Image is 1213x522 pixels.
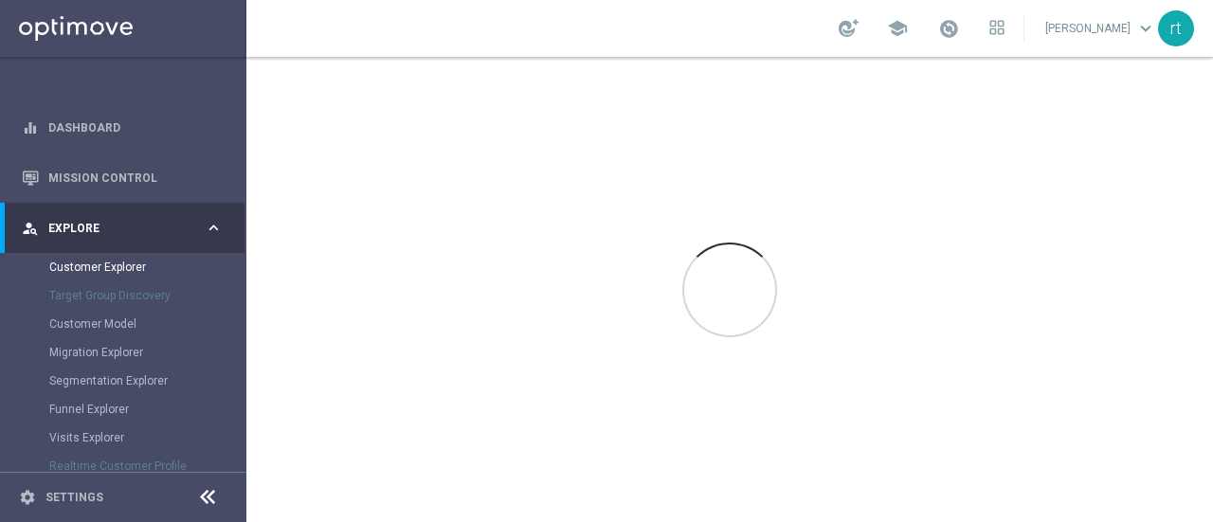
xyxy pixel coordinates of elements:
[49,373,197,388] a: Segmentation Explorer
[205,219,223,237] i: keyboard_arrow_right
[21,171,224,186] button: Mission Control
[49,260,197,275] a: Customer Explorer
[22,220,205,237] div: Explore
[48,223,205,234] span: Explore
[22,102,223,153] div: Dashboard
[22,220,39,237] i: person_search
[49,395,244,423] div: Funnel Explorer
[21,221,224,236] button: person_search Explore keyboard_arrow_right
[19,489,36,506] i: settings
[49,367,244,395] div: Segmentation Explorer
[49,316,197,332] a: Customer Model
[22,153,223,203] div: Mission Control
[21,120,224,135] button: equalizer Dashboard
[1158,10,1194,46] div: rt
[49,402,197,417] a: Funnel Explorer
[49,423,244,452] div: Visits Explorer
[22,119,39,136] i: equalizer
[49,452,244,480] div: Realtime Customer Profile
[49,345,197,360] a: Migration Explorer
[48,102,223,153] a: Dashboard
[49,253,244,281] div: Customer Explorer
[887,18,908,39] span: school
[1135,18,1156,39] span: keyboard_arrow_down
[45,492,103,503] a: Settings
[48,153,223,203] a: Mission Control
[49,338,244,367] div: Migration Explorer
[49,281,244,310] div: Target Group Discovery
[49,430,197,445] a: Visits Explorer
[1043,14,1158,43] a: [PERSON_NAME]keyboard_arrow_down
[49,310,244,338] div: Customer Model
